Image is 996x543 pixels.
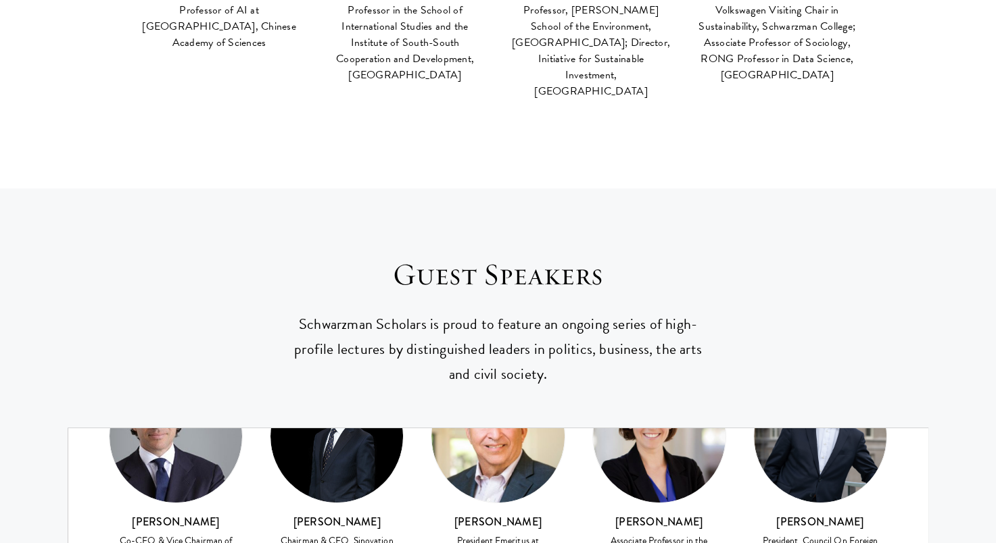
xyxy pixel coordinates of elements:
[285,312,711,387] p: Schwarzman Scholars is proud to feature an ongoing series of high-profile lectures by distinguish...
[753,514,887,530] h3: [PERSON_NAME]
[270,514,404,530] h3: [PERSON_NAME]
[326,2,485,83] div: Professor in the School of International Studies and the Institute of South-South Cooperation and...
[698,2,857,83] div: Volkswagen Visiting Chair in Sustainability, Schwarzman College; Associate Professor of Sociology...
[512,2,671,99] div: Professor, [PERSON_NAME] School of the Environment, [GEOGRAPHIC_DATA]; Director, Initiative for S...
[140,2,299,51] div: Professor of AI at [GEOGRAPHIC_DATA], Chinese Academy of Sciences
[109,514,243,530] h3: [PERSON_NAME]
[592,514,726,530] h3: [PERSON_NAME]
[285,256,711,294] h3: Guest Speakers
[431,514,565,530] h3: [PERSON_NAME]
